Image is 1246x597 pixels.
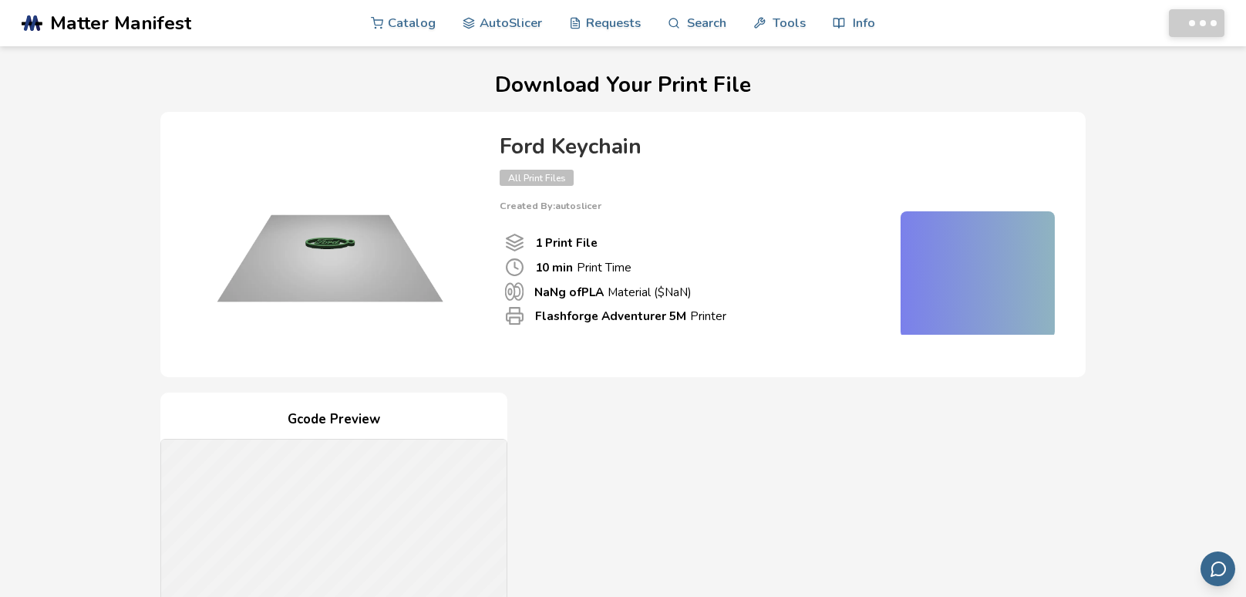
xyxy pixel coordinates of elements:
[534,284,692,300] p: Material ($ NaN )
[1201,551,1235,586] button: Send feedback via email
[160,408,507,432] h4: Gcode Preview
[500,201,1055,211] p: Created By: autoslicer
[500,135,1055,159] h4: Ford Keychain
[500,170,574,186] span: All Print Files
[535,259,573,275] b: 10 min
[505,258,524,277] span: Print Time
[505,306,524,325] span: Printer
[176,127,484,359] img: Product
[25,73,1221,97] h1: Download Your Print File
[535,308,726,324] p: Printer
[50,12,191,34] span: Matter Manifest
[535,308,686,324] b: Flashforge Adventurer 5M
[534,284,604,300] b: NaN g of PLA
[505,233,524,252] span: Number Of Print files
[535,259,631,275] p: Print Time
[505,282,524,301] span: Material Used
[535,234,598,251] b: 1 Print File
